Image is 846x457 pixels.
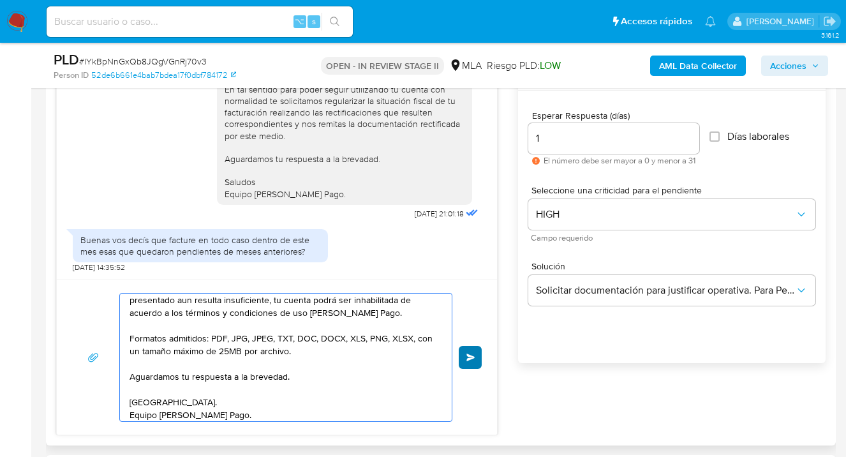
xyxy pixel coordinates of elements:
span: LOW [540,58,561,73]
a: 52de6b661e4bab7bdea17f0dbf784172 [91,70,236,81]
div: MLA [449,59,482,73]
span: HIGH [536,208,795,221]
span: El número debe ser mayor a 0 y menor a 31 [544,156,695,165]
span: Seleccione una criticidad para el pendiente [531,186,819,195]
button: Acciones [761,56,828,76]
span: [DATE] 14:35:52 [73,262,125,273]
span: Solución [531,262,819,271]
span: Riesgo PLD: [487,59,561,73]
span: Campo requerido [531,235,818,241]
b: PLD [54,49,79,70]
span: Acciones [770,56,806,76]
span: Esperar Respuesta (días) [532,111,703,121]
button: HIGH [528,199,815,230]
a: Notificaciones [705,16,716,27]
a: Salir [823,15,836,28]
span: Enviar [466,354,475,361]
span: ⌥ [295,15,304,27]
p: juanpablo.jfernandez@mercadolibre.com [746,15,819,27]
button: Enviar [459,346,482,369]
b: Person ID [54,70,89,81]
span: Solicitar documentación para justificar operativa. Para Personas Físicas. [536,284,795,297]
span: Accesos rápidos [621,15,692,28]
button: search-icon [322,13,348,31]
span: s [312,15,316,27]
input: Buscar usuario o caso... [47,13,353,30]
textarea: [PERSON_NAME], gracias por tu respuesta. En base a la misma, te recomendamos tomar el asesoramien... [130,294,436,421]
button: AML Data Collector [650,56,746,76]
span: [DATE] 21:01:18 [415,209,464,219]
input: Días laborales [709,131,720,142]
span: Días laborales [727,130,789,143]
p: OPEN - IN REVIEW STAGE II [321,57,444,75]
button: Solicitar documentación para justificar operativa. Para Personas Físicas. [528,275,815,306]
span: # IYkBpNnGxQb8JQgVGnRj70v3 [79,55,207,68]
span: 3.161.2 [821,30,840,40]
input: days_to_wait [528,130,699,147]
div: [PERSON_NAME], gracias por la respuesta No obstante te informamos que el volumen operado en tu cu... [225,14,464,200]
div: Buenas vos decís que facture en todo caso dentro de este mes esas que quedaron pendientes de mese... [80,234,320,257]
b: AML Data Collector [659,56,737,76]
